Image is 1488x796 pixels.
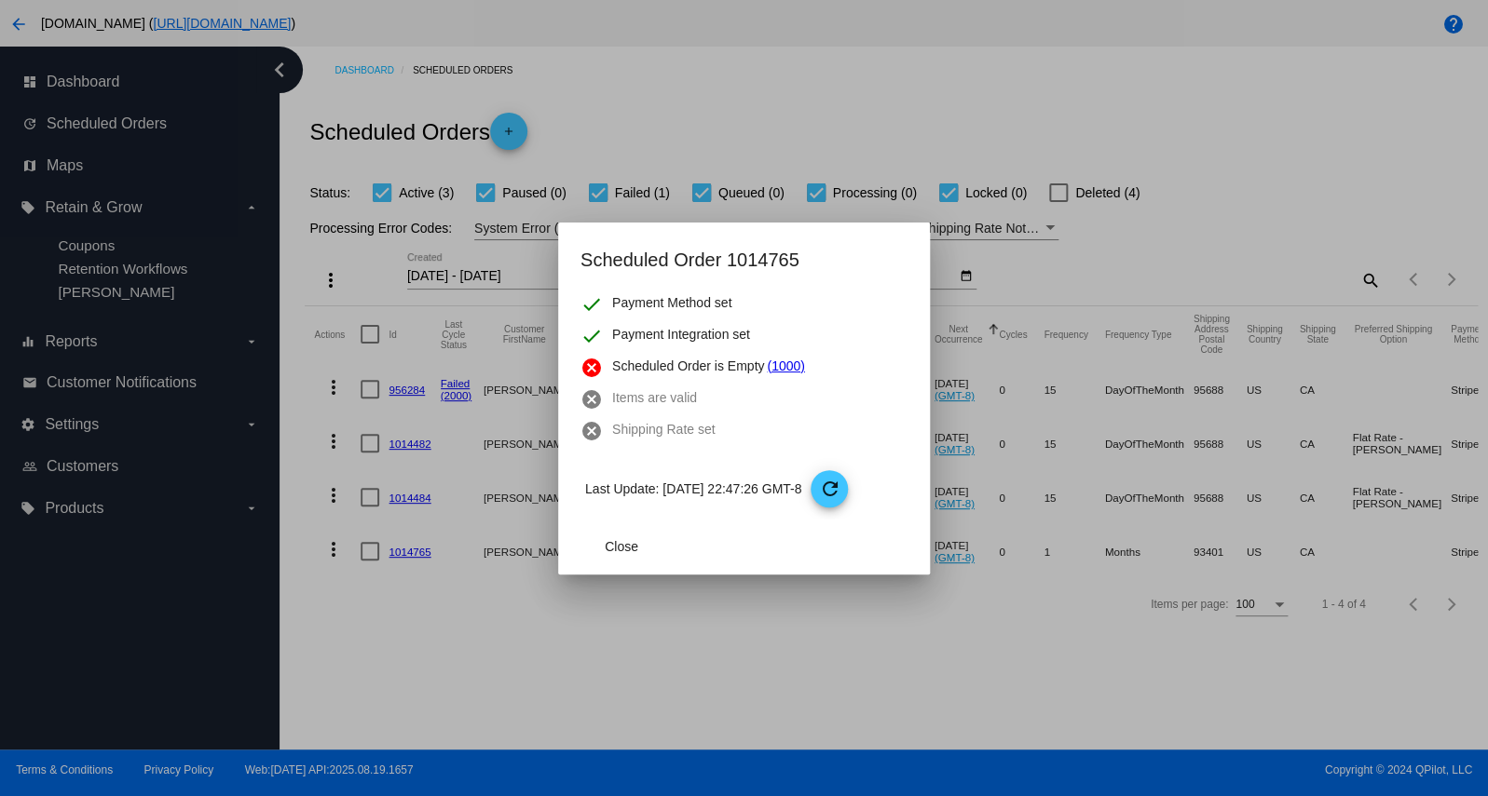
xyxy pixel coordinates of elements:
span: Payment Integration set [612,325,750,347]
mat-icon: check [580,293,603,316]
a: (1000) [767,357,804,379]
span: Close [605,539,638,554]
mat-icon: check [580,325,603,347]
p: Last Update: [DATE] 22:47:26 GMT-8 [585,470,908,507]
button: Close dialog [580,530,662,563]
h2: Scheduled Order 1014765 [580,245,908,275]
mat-icon: cancel [580,388,603,411]
span: Payment Method set [612,293,731,316]
mat-icon: refresh [818,478,840,500]
mat-icon: cancel [580,357,603,379]
span: Items are valid [612,388,697,411]
span: Shipping Rate set [612,420,716,442]
span: Scheduled Order is Empty [612,357,764,379]
mat-icon: cancel [580,420,603,442]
